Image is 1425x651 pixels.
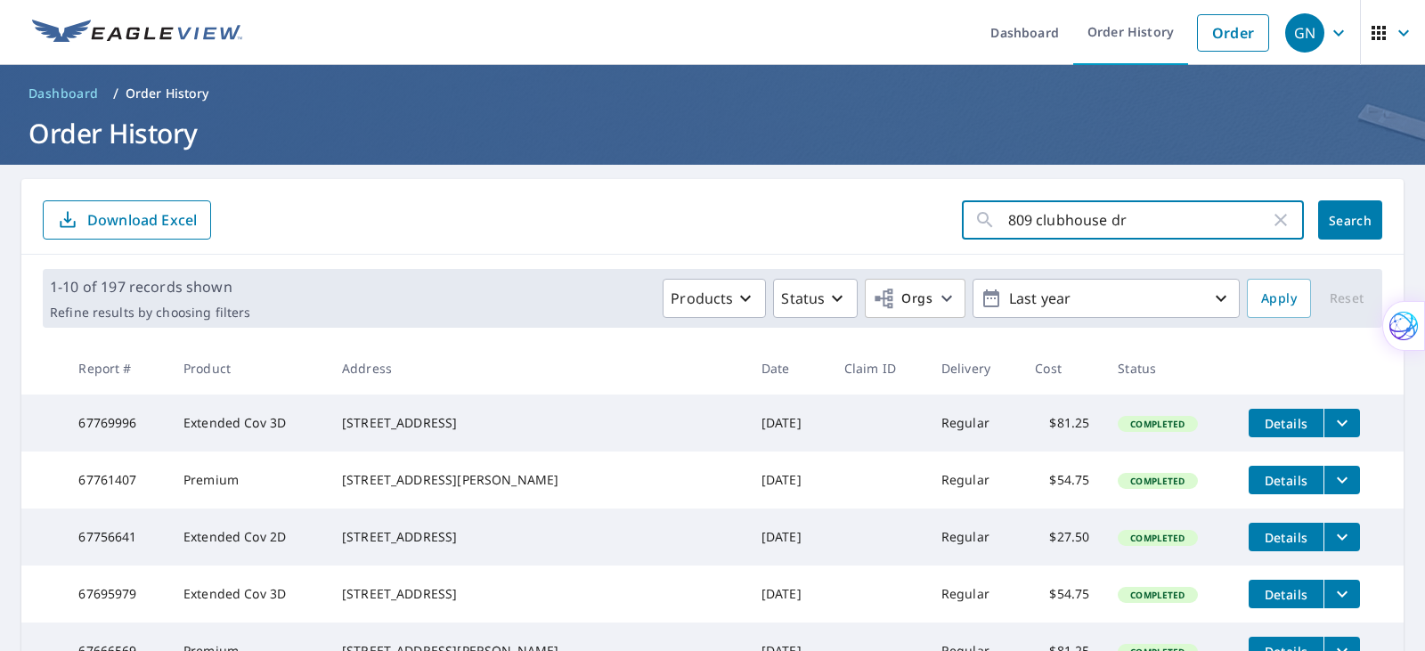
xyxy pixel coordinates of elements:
span: Details [1259,529,1313,546]
button: detailsBtn-67769996 [1249,409,1323,437]
div: [STREET_ADDRESS] [342,528,733,546]
td: Regular [927,509,1021,566]
span: Orgs [873,288,932,310]
td: Extended Cov 2D [169,509,328,566]
button: Download Excel [43,200,211,240]
div: [STREET_ADDRESS][PERSON_NAME] [342,471,733,489]
span: Details [1259,586,1313,603]
td: Regular [927,395,1021,452]
span: Completed [1120,589,1195,601]
td: [DATE] [747,395,830,452]
span: Completed [1120,532,1195,544]
td: Extended Cov 3D [169,566,328,623]
button: detailsBtn-67761407 [1249,466,1323,494]
p: Status [781,288,825,309]
td: $54.75 [1021,452,1103,509]
td: Regular [927,452,1021,509]
button: detailsBtn-67695979 [1249,580,1323,608]
img: EV Logo [32,20,242,46]
p: Download Excel [87,210,197,230]
span: Details [1259,415,1313,432]
p: Products [671,288,733,309]
div: [STREET_ADDRESS] [342,414,733,432]
input: Address, Report #, Claim ID, etc. [1008,195,1270,245]
td: 67761407 [64,452,169,509]
td: 67756641 [64,509,169,566]
h1: Order History [21,115,1404,151]
td: 67769996 [64,395,169,452]
td: Regular [927,566,1021,623]
button: filesDropdownBtn-67695979 [1323,580,1360,608]
span: Completed [1120,475,1195,487]
td: Extended Cov 3D [169,395,328,452]
td: Premium [169,452,328,509]
a: Order [1197,14,1269,52]
td: $54.75 [1021,566,1103,623]
p: Last year [1002,283,1210,314]
span: Search [1332,212,1368,229]
th: Claim ID [830,342,927,395]
span: Completed [1120,418,1195,430]
p: 1-10 of 197 records shown [50,276,250,297]
td: 67695979 [64,566,169,623]
td: [DATE] [747,509,830,566]
td: $27.50 [1021,509,1103,566]
th: Report # [64,342,169,395]
li: / [113,83,118,104]
button: filesDropdownBtn-67769996 [1323,409,1360,437]
div: [STREET_ADDRESS] [342,585,733,603]
button: Apply [1247,279,1311,318]
span: Apply [1261,288,1297,310]
button: Last year [973,279,1240,318]
th: Address [328,342,747,395]
button: detailsBtn-67756641 [1249,523,1323,551]
p: Order History [126,85,209,102]
td: [DATE] [747,452,830,509]
span: Details [1259,472,1313,489]
button: Status [773,279,858,318]
th: Date [747,342,830,395]
button: filesDropdownBtn-67756641 [1323,523,1360,551]
div: GN [1285,13,1324,53]
th: Delivery [927,342,1021,395]
th: Cost [1021,342,1103,395]
th: Product [169,342,328,395]
span: Dashboard [28,85,99,102]
nav: breadcrumb [21,79,1404,108]
button: Search [1318,200,1382,240]
a: Dashboard [21,79,106,108]
td: [DATE] [747,566,830,623]
td: $81.25 [1021,395,1103,452]
button: Products [663,279,766,318]
button: Orgs [865,279,965,318]
p: Refine results by choosing filters [50,305,250,321]
th: Status [1103,342,1234,395]
button: filesDropdownBtn-67761407 [1323,466,1360,494]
